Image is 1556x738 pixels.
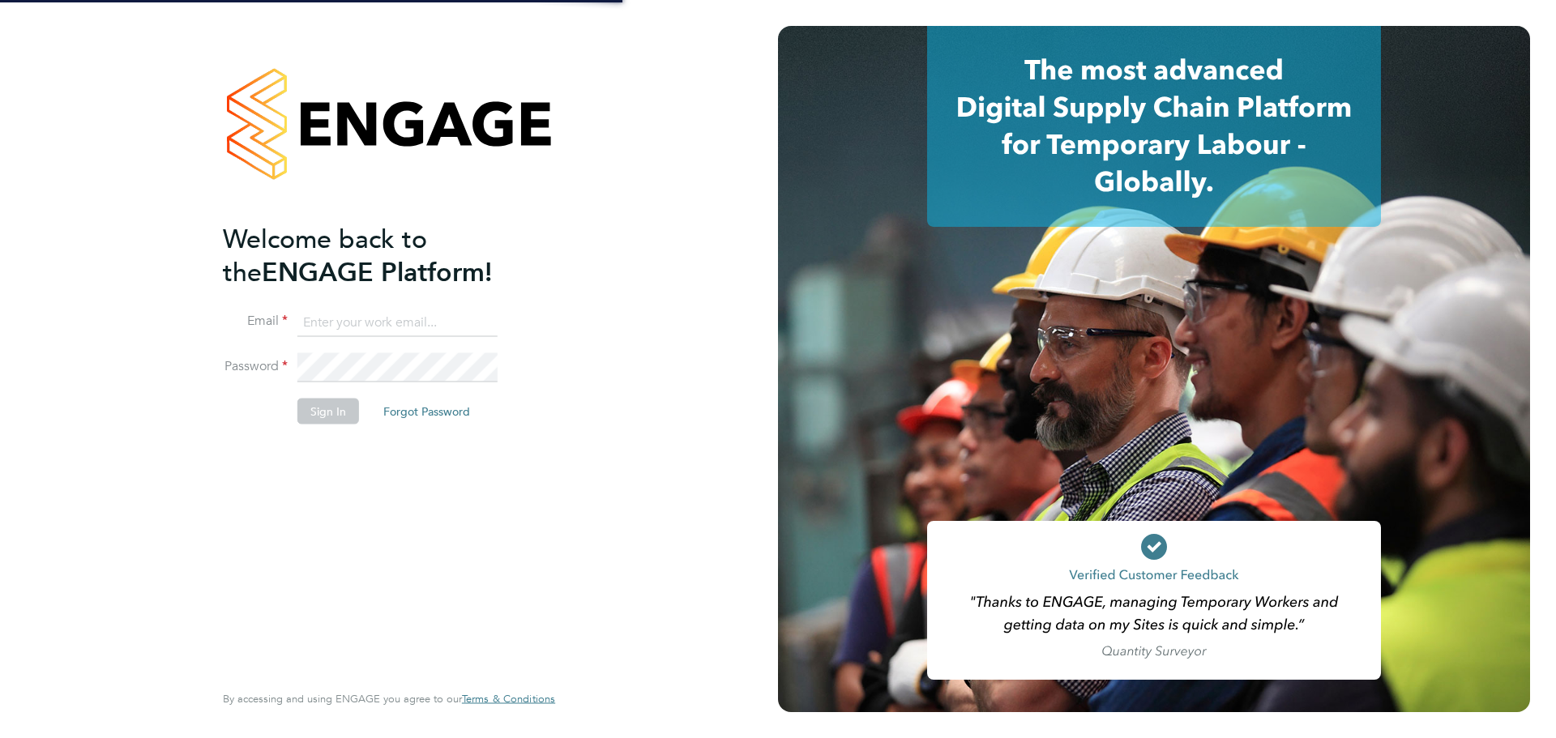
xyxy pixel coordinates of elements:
h2: ENGAGE Platform! [223,222,539,288]
label: Password [223,358,288,375]
label: Email [223,313,288,330]
span: Welcome back to the [223,223,427,288]
button: Forgot Password [370,399,483,424]
span: By accessing and using ENGAGE you agree to our [223,692,555,706]
span: Terms & Conditions [462,692,555,706]
button: Sign In [297,399,359,424]
a: Terms & Conditions [462,693,555,706]
input: Enter your work email... [297,308,498,337]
